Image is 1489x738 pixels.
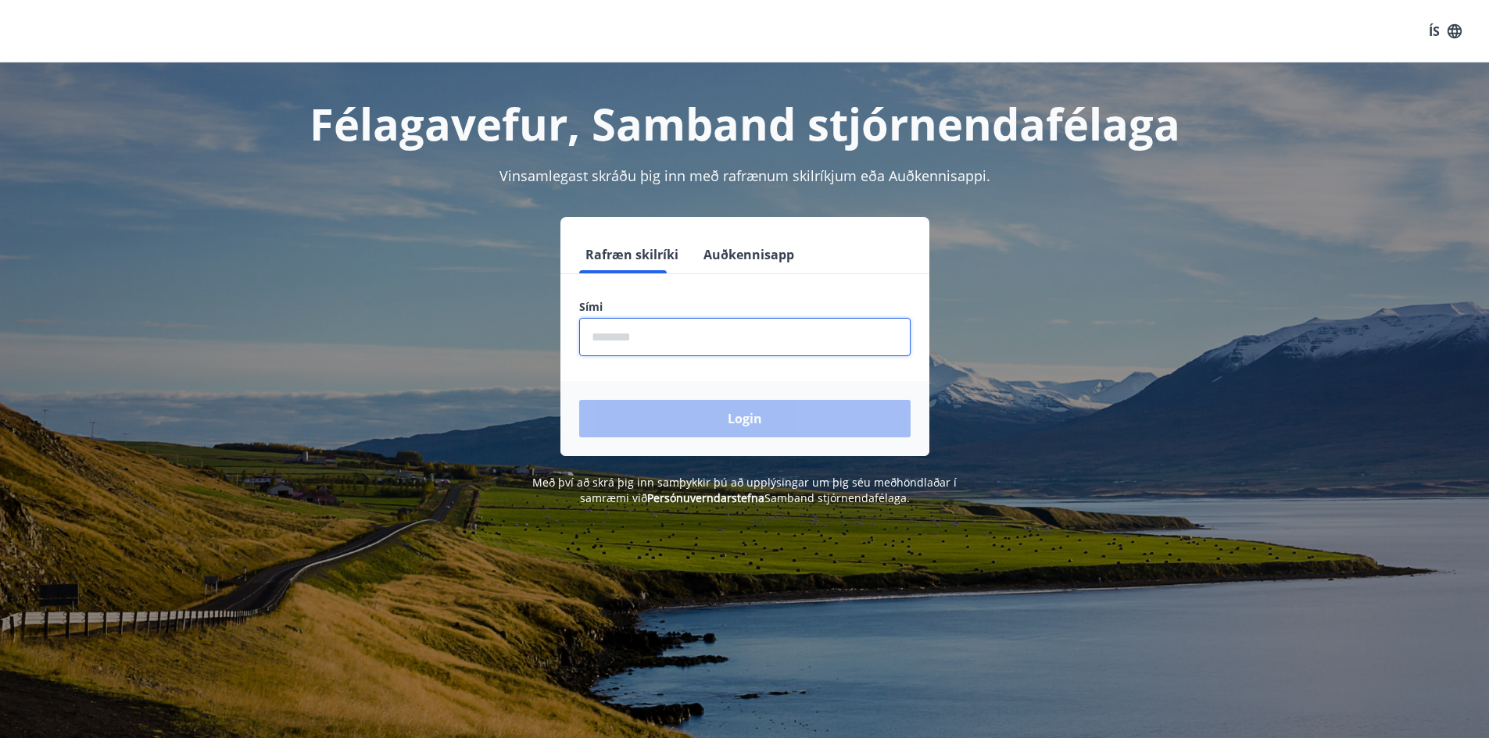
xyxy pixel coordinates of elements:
span: Vinsamlegast skráðu þig inn með rafrænum skilríkjum eða Auðkennisappi. [499,166,990,185]
span: Með því að skrá þig inn samþykkir þú að upplýsingar um þig séu meðhöndlaðar í samræmi við Samband... [532,475,957,505]
a: Persónuverndarstefna [647,490,764,505]
button: ÍS [1420,17,1470,45]
h1: Félagavefur, Samband stjórnendafélaga [201,94,1289,153]
button: Auðkennisapp [697,236,800,273]
label: Sími [579,299,911,315]
button: Rafræn skilríki [579,236,685,273]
